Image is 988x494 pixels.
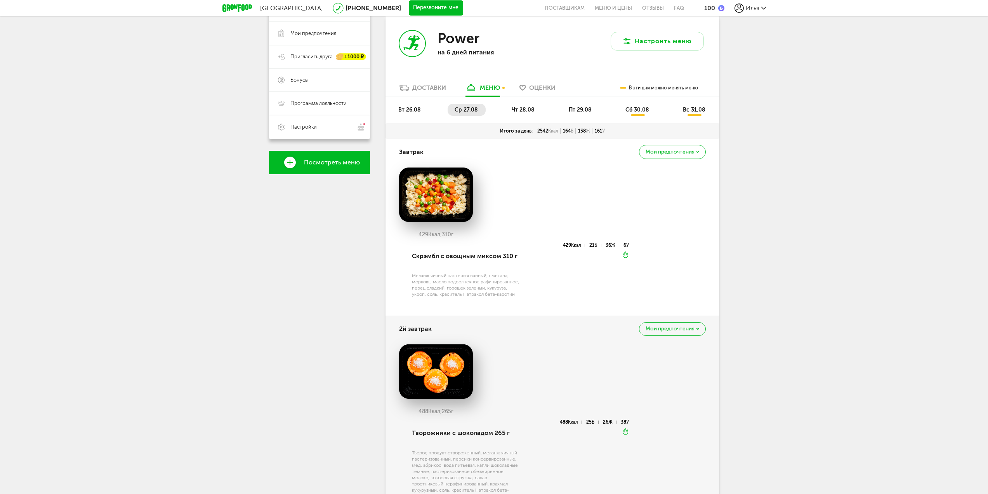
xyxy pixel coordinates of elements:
span: У [626,243,629,248]
span: Мои предпочтения [646,149,695,155]
span: пт 29.08 [569,106,592,113]
div: 6 [623,244,629,247]
button: Перезвоните мне [409,0,463,16]
div: Скрэмбл с овощным миксом 310 г [412,243,519,269]
div: В эти дни можно менять меню [620,80,698,96]
a: Мои предпочтения [269,22,370,45]
span: Мои предпочтения [290,30,336,37]
h4: 2й завтрак [399,321,432,336]
div: 429 [563,244,585,247]
a: Пригласить друга +1000 ₽ [269,45,370,68]
span: Оценки [529,84,556,91]
div: 161 [592,128,607,134]
a: Бонусы [269,68,370,92]
span: Ккал, [428,408,442,415]
a: Программа лояльности [269,92,370,115]
div: +1000 ₽ [337,54,366,60]
span: Бонусы [290,77,309,84]
img: big_nGaHh9KMYtJ1l6S0.png [399,168,473,222]
div: 36 [606,244,619,247]
span: сб 30.08 [625,106,649,113]
span: Программа лояльности [290,100,347,107]
div: Итого за день: [498,128,535,134]
span: Ж [611,243,615,248]
span: Пригласить друга [290,53,333,60]
span: Б [592,419,594,425]
span: [GEOGRAPHIC_DATA] [260,4,323,12]
div: 429 310 [399,232,473,238]
div: 38 [621,421,629,424]
span: Ккал [548,128,558,134]
div: Творожники с шоколадом 265 г [412,420,519,446]
span: Ккал [568,419,578,425]
div: 138 [576,128,592,134]
p: на 6 дней питания [438,49,538,56]
div: 25 [586,421,598,424]
span: У [626,419,629,425]
div: 2542 [535,128,561,134]
span: чт 28.08 [512,106,535,113]
a: Доставки [395,84,450,96]
span: Ж [608,419,613,425]
button: Настроить меню [611,32,704,51]
span: Посмотреть меню [304,159,360,166]
img: big_ODjpldn9T9OdJK2T.png [399,344,473,399]
span: У [602,128,605,134]
div: 26 [603,421,616,424]
div: 488 265 [399,408,473,415]
div: Меланж яичный пастеризованный, сметана, морковь, масло подсолнечное рафинированное, перец сладкий... [412,272,519,297]
a: Посмотреть меню [269,151,370,174]
span: г [451,408,453,415]
span: ср 27.08 [455,106,478,113]
span: Б [594,243,597,248]
span: г [451,231,453,238]
span: Ж [586,128,590,134]
h3: Power [438,30,479,47]
img: bonus_b.cdccf46.png [718,5,724,11]
span: вт 26.08 [398,106,421,113]
a: Оценки [516,84,559,96]
a: [PHONE_NUMBER] [346,4,401,12]
div: Доставки [412,84,446,91]
div: 100 [704,4,715,12]
a: меню [462,84,504,96]
span: Илья [746,4,759,12]
h4: Завтрак [399,145,424,159]
span: Б [571,128,573,134]
span: Ккал, [428,231,442,238]
span: вс 31.08 [683,106,705,113]
div: 164 [561,128,576,134]
a: Настройки [269,115,370,139]
div: 488 [560,421,582,424]
span: Настройки [290,124,317,131]
div: меню [480,84,500,91]
div: 21 [589,244,601,247]
span: Ккал [571,243,581,248]
span: Мои предпочтения [646,326,695,332]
